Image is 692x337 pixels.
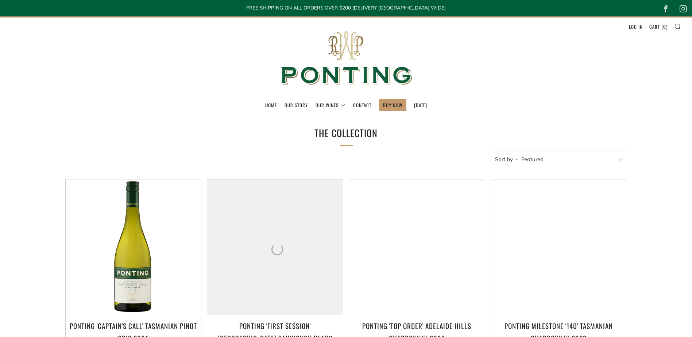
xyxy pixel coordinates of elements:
a: Home [265,99,277,111]
a: Our Story [285,99,308,111]
a: Contact [353,99,371,111]
img: Ponting Wines [273,18,419,99]
a: [DATE] [414,99,427,111]
a: BUY NOW [383,99,402,111]
a: Cart (0) [649,21,668,32]
a: Log in [629,21,643,32]
h1: The Collection [237,125,456,142]
span: 0 [663,23,666,30]
a: Our Wines [316,99,345,111]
